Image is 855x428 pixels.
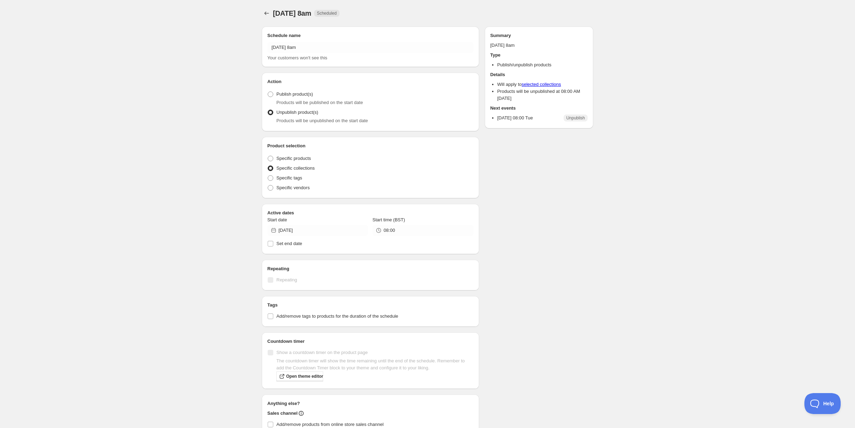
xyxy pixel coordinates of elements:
[267,209,474,216] h2: Active dates
[490,42,588,49] p: [DATE] 8am
[522,82,561,87] a: selected collections
[317,10,337,16] span: Scheduled
[276,156,311,161] span: Specific products
[276,100,363,105] span: Products will be published on the start date
[497,115,533,121] p: [DATE] 08:00 Tue
[267,142,474,149] h2: Product selection
[566,115,585,121] span: Unpublish
[276,371,323,381] a: Open theme editor
[267,217,287,222] span: Start date
[490,71,588,78] h2: Details
[267,32,474,39] h2: Schedule name
[267,410,298,417] h2: Sales channel
[267,338,474,345] h2: Countdown timer
[497,88,588,102] li: Products will be unpublished at 08:00 AM [DATE]
[372,217,405,222] span: Start time (BST)
[267,78,474,85] h2: Action
[276,357,474,371] p: The countdown timer will show the time remaining until the end of the schedule. Remember to add t...
[276,185,310,190] span: Specific vendors
[804,393,841,414] iframe: Toggle Customer Support
[276,350,368,355] span: Show a countdown timer on the product page
[276,422,384,427] span: Add/remove products from online store sales channel
[267,55,327,60] span: Your customers won't see this
[490,105,588,112] h2: Next events
[497,61,588,68] li: Publish/unpublish products
[276,165,315,171] span: Specific collections
[490,52,588,59] h2: Type
[490,32,588,39] h2: Summary
[267,400,474,407] h2: Anything else?
[267,302,474,309] h2: Tags
[276,110,318,115] span: Unpublish product(s)
[276,118,368,123] span: Products will be unpublished on the start date
[276,277,297,282] span: Repeating
[276,175,302,180] span: Specific tags
[276,313,398,319] span: Add/remove tags to products for the duration of the schedule
[286,374,323,379] span: Open theme editor
[273,9,311,17] span: [DATE] 8am
[267,265,474,272] h2: Repeating
[262,8,272,18] button: Schedules
[276,91,313,97] span: Publish product(s)
[276,241,302,246] span: Set end date
[497,81,588,88] li: Will apply to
